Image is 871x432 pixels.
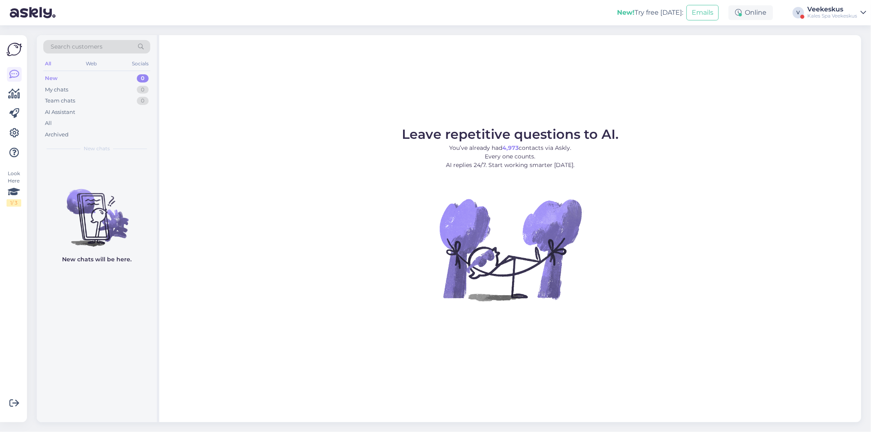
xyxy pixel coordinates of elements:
div: 0 [137,97,149,105]
div: Team chats [45,97,75,105]
img: Askly Logo [7,42,22,57]
div: 1 / 3 [7,199,21,207]
img: No Chat active [437,176,584,323]
img: No chats [37,174,157,248]
div: Look Here [7,170,21,207]
b: New! [617,9,635,16]
p: You’ve already had contacts via Askly. Every one counts. AI replies 24/7. Start working smarter [... [402,144,619,169]
div: V [793,7,804,18]
a: VeekeskusKales Spa Veekeskus [807,6,866,19]
div: 0 [137,86,149,94]
p: New chats will be here. [62,255,131,264]
div: All [43,58,53,69]
b: 4,973 [502,144,519,151]
button: Emails [686,5,719,20]
div: All [45,119,52,127]
div: Veekeskus [807,6,857,13]
div: Try free [DATE]: [617,8,683,18]
span: Search customers [51,42,102,51]
div: Online [728,5,773,20]
div: Kales Spa Veekeskus [807,13,857,19]
div: AI Assistant [45,108,75,116]
div: 0 [137,74,149,82]
span: New chats [84,145,110,152]
div: Archived [45,131,69,139]
div: New [45,74,58,82]
div: Socials [130,58,150,69]
span: Leave repetitive questions to AI. [402,126,619,142]
div: My chats [45,86,68,94]
div: Web [85,58,99,69]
